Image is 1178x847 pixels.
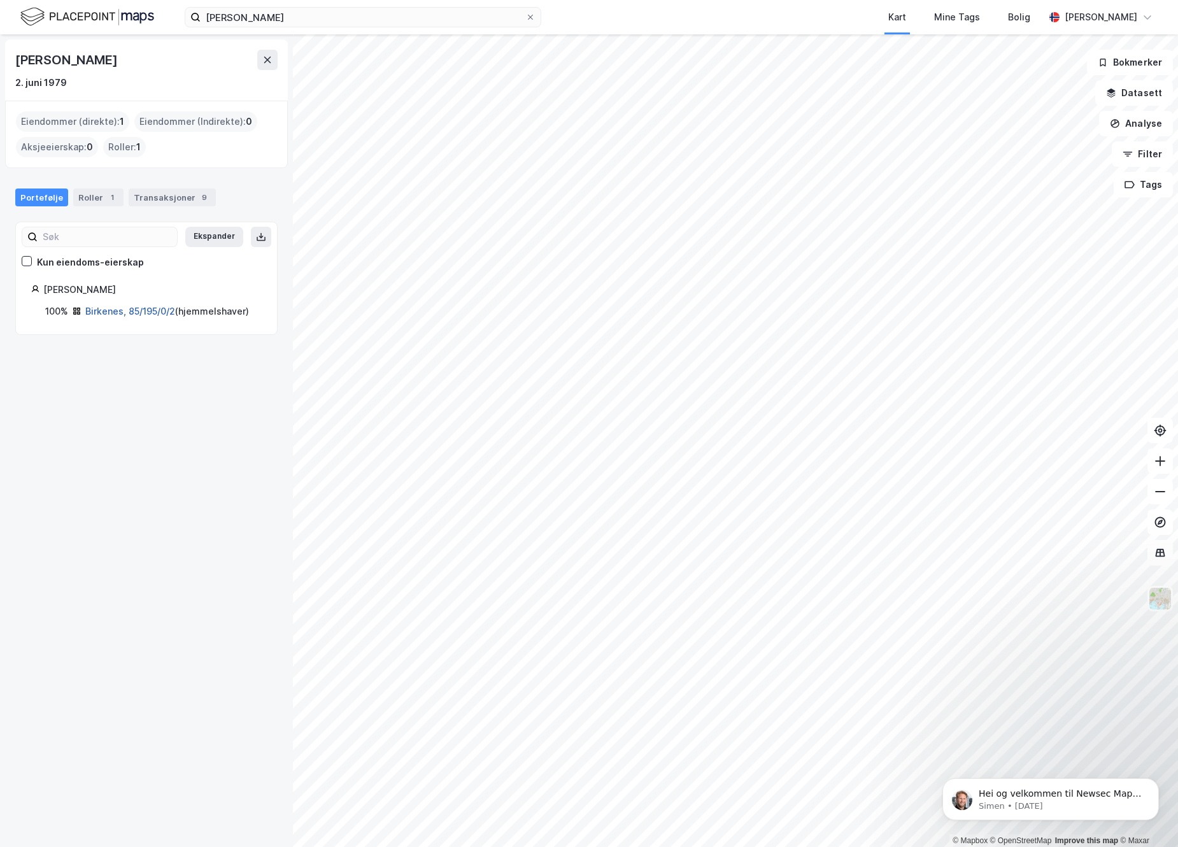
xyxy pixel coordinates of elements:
div: [PERSON_NAME] [1065,10,1137,25]
a: Birkenes, 85/195/0/2 [85,306,175,317]
div: 2. juni 1979 [15,75,67,90]
div: [PERSON_NAME] [43,282,262,297]
div: Roller : [103,137,146,157]
a: Mapbox [953,836,988,845]
span: 0 [87,139,93,155]
div: Bolig [1008,10,1030,25]
span: 0 [246,114,252,129]
div: Portefølje [15,189,68,206]
img: Z [1148,587,1172,611]
div: Roller [73,189,124,206]
input: Søk på adresse, matrikkel, gårdeiere, leietakere eller personer [201,8,525,27]
span: Hei og velkommen til Newsec Maps, [DEMOGRAPHIC_DATA][PERSON_NAME] det er du lurer på så er det ba... [55,37,218,98]
img: logo.f888ab2527a4732fd821a326f86c7f29.svg [20,6,154,28]
div: Eiendommer (Indirekte) : [134,111,257,132]
div: [PERSON_NAME] [15,50,120,70]
button: Analyse [1099,111,1173,136]
div: Kun eiendoms-eierskap [37,255,144,270]
div: 9 [198,191,211,204]
div: Kart [888,10,906,25]
input: Søk [38,227,177,246]
a: OpenStreetMap [990,836,1052,845]
div: Aksjeeierskap : [16,137,98,157]
span: 1 [136,139,141,155]
button: Bokmerker [1087,50,1173,75]
div: Mine Tags [934,10,980,25]
div: ( hjemmelshaver ) [85,304,249,319]
button: Filter [1112,141,1173,167]
div: Transaksjoner [129,189,216,206]
button: Ekspander [185,227,243,247]
a: Improve this map [1055,836,1118,845]
button: Tags [1114,172,1173,197]
div: 1 [106,191,118,204]
span: 1 [120,114,124,129]
div: 100% [45,304,68,319]
p: Message from Simen, sent 3w ago [55,49,220,60]
div: Eiendommer (direkte) : [16,111,129,132]
button: Datasett [1095,80,1173,106]
iframe: Intercom notifications message [923,751,1178,841]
